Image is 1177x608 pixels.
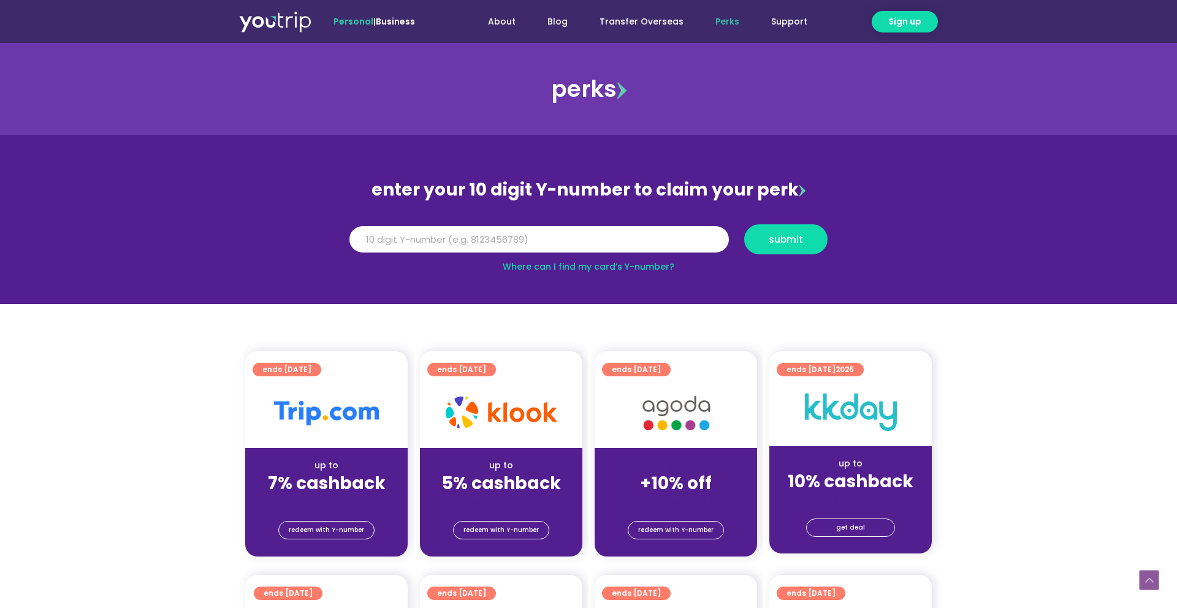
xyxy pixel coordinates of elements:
span: ends [DATE] [262,363,311,376]
a: ends [DATE] [777,587,845,600]
span: ends [DATE] [612,363,661,376]
span: Personal [333,15,373,28]
div: up to [255,459,398,472]
span: redeem with Y-number [463,522,539,539]
span: | [333,15,415,28]
a: ends [DATE] [602,587,671,600]
a: About [472,10,531,33]
div: enter your 10 digit Y-number to claim your perk [343,174,834,206]
a: Support [755,10,823,33]
div: (for stays only) [430,495,573,507]
a: redeem with Y-number [278,521,375,539]
span: redeem with Y-number [289,522,364,539]
strong: +10% off [640,471,712,495]
span: ends [DATE] [612,587,661,600]
span: ends [DATE] [787,363,854,376]
a: Business [376,15,415,28]
a: ends [DATE] [427,363,496,376]
input: 10 digit Y-number (e.g. 8123456789) [349,226,729,253]
a: ends [DATE] [254,587,322,600]
button: submit [744,224,828,254]
form: Y Number [349,224,828,264]
span: submit [769,235,803,244]
div: (for stays only) [779,493,922,506]
span: ends [DATE] [437,587,486,600]
span: Sign up [888,15,921,28]
span: up to [665,459,687,471]
a: get deal [806,519,895,537]
a: ends [DATE] [602,363,671,376]
strong: 5% cashback [442,471,561,495]
a: Blog [531,10,584,33]
span: ends [DATE] [437,363,486,376]
a: redeem with Y-number [453,521,549,539]
div: (for stays only) [604,495,747,507]
div: up to [430,459,573,472]
a: ends [DATE] [427,587,496,600]
a: ends [DATE] [253,363,321,376]
span: ends [DATE] [264,587,313,600]
span: 2025 [836,364,854,374]
span: redeem with Y-number [638,522,714,539]
div: (for stays only) [255,495,398,507]
div: up to [779,457,922,470]
a: Where can I find my card’s Y-number? [503,260,674,273]
a: Sign up [872,11,938,32]
strong: 7% cashback [268,471,386,495]
span: ends [DATE] [787,587,836,600]
span: get deal [836,519,865,536]
a: redeem with Y-number [628,521,724,539]
strong: 10% cashback [788,469,913,493]
a: Transfer Overseas [584,10,699,33]
a: Perks [699,10,755,33]
nav: Menu [448,10,823,33]
a: ends [DATE]2025 [777,363,864,376]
